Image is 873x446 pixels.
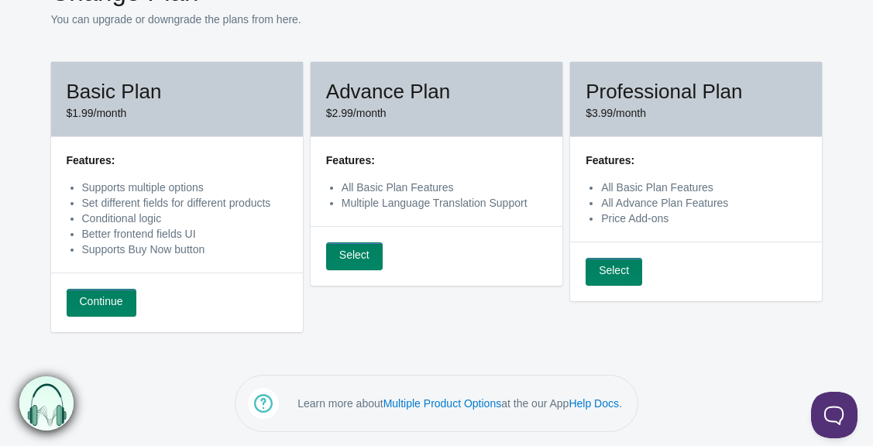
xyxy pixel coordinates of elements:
h2: Professional Plan [586,77,806,105]
li: All Advance Plan Features [601,195,806,211]
li: Supports multiple options [82,180,287,195]
img: bxm.png [19,376,74,431]
span: $3.99/month [586,107,646,119]
span: $1.99/month [67,107,127,119]
h2: Basic Plan [67,77,287,105]
strong: Features: [586,154,634,166]
strong: Features: [67,154,115,166]
li: All Basic Plan Features [601,180,806,195]
p: You can upgrade or downgrade the plans from here. [51,12,823,27]
a: Select [586,258,642,286]
strong: Features: [326,154,375,166]
a: Help Docs [569,397,619,410]
li: All Basic Plan Features [342,180,547,195]
p: Learn more about at the our App . [297,396,622,411]
li: Price Add-ons [601,211,806,226]
li: Set different fields for different products [82,195,287,211]
li: Supports Buy Now button [82,242,287,257]
a: Select [326,242,383,270]
a: Multiple Product Options [383,397,502,410]
li: Multiple Language Translation Support [342,195,547,211]
iframe: Toggle Customer Support [811,392,858,438]
h2: Advance Plan [326,77,547,105]
span: $2.99/month [326,107,387,119]
li: Conditional logic [82,211,287,226]
li: Better frontend fields UI [82,226,287,242]
a: Continue [67,289,136,317]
